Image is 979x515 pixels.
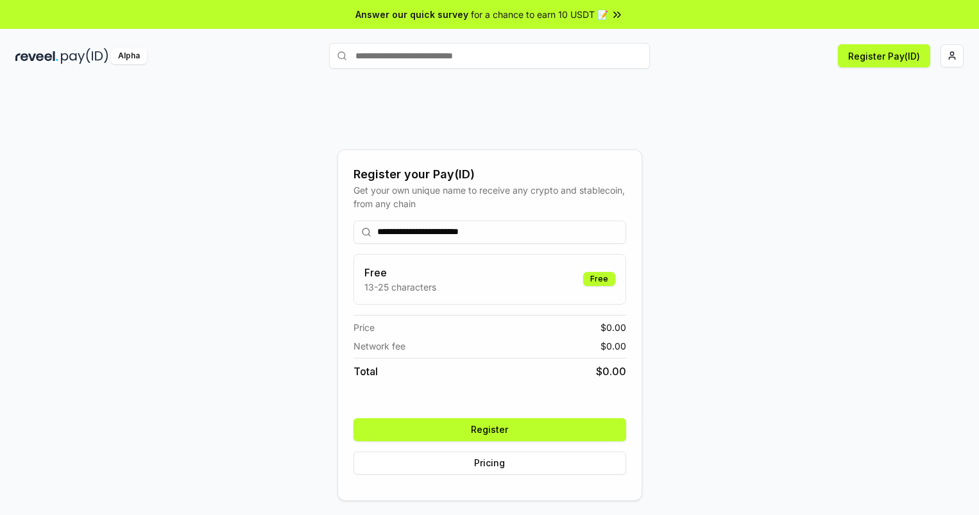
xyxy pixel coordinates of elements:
[364,280,436,294] p: 13-25 characters
[838,44,930,67] button: Register Pay(ID)
[355,8,468,21] span: Answer our quick survey
[353,339,405,353] span: Network fee
[364,265,436,280] h3: Free
[353,165,626,183] div: Register your Pay(ID)
[596,364,626,379] span: $ 0.00
[600,339,626,353] span: $ 0.00
[600,321,626,334] span: $ 0.00
[583,272,615,286] div: Free
[353,364,378,379] span: Total
[61,48,108,64] img: pay_id
[15,48,58,64] img: reveel_dark
[353,321,375,334] span: Price
[471,8,608,21] span: for a chance to earn 10 USDT 📝
[111,48,147,64] div: Alpha
[353,418,626,441] button: Register
[353,183,626,210] div: Get your own unique name to receive any crypto and stablecoin, from any chain
[353,452,626,475] button: Pricing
